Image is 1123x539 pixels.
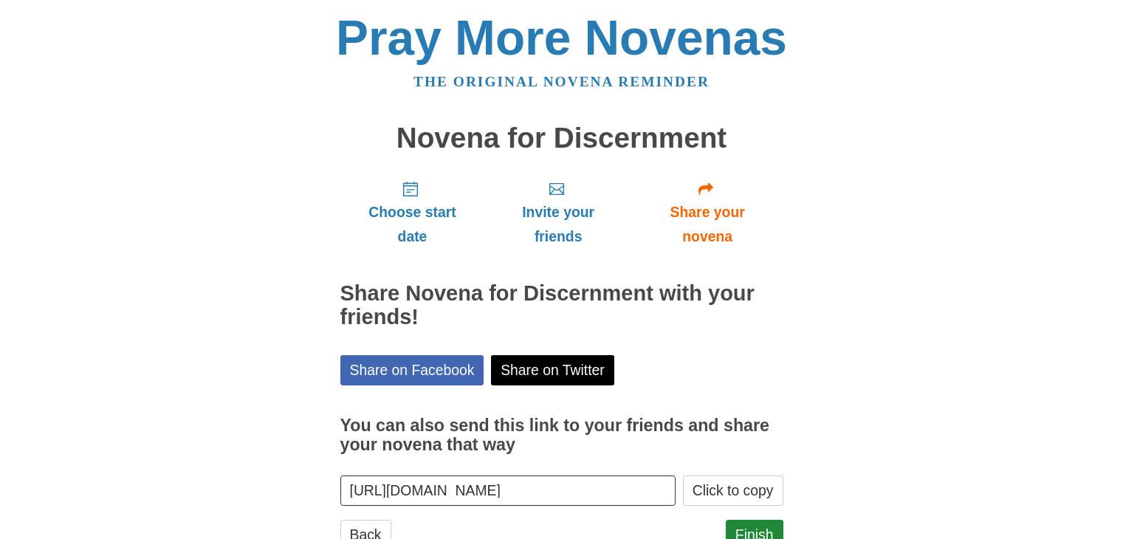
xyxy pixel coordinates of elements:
a: Pray More Novenas [336,10,787,65]
span: Invite your friends [499,200,617,249]
span: Share your novena [647,200,769,249]
a: The original novena reminder [413,74,710,89]
a: Choose start date [340,168,485,256]
a: Share on Facebook [340,355,484,385]
h2: Share Novena for Discernment with your friends! [340,282,783,329]
button: Click to copy [683,476,783,506]
a: Share on Twitter [491,355,614,385]
h3: You can also send this link to your friends and share your novena that way [340,416,783,454]
h1: Novena for Discernment [340,123,783,154]
a: Invite your friends [484,168,631,256]
span: Choose start date [355,200,470,249]
a: Share your novena [632,168,783,256]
